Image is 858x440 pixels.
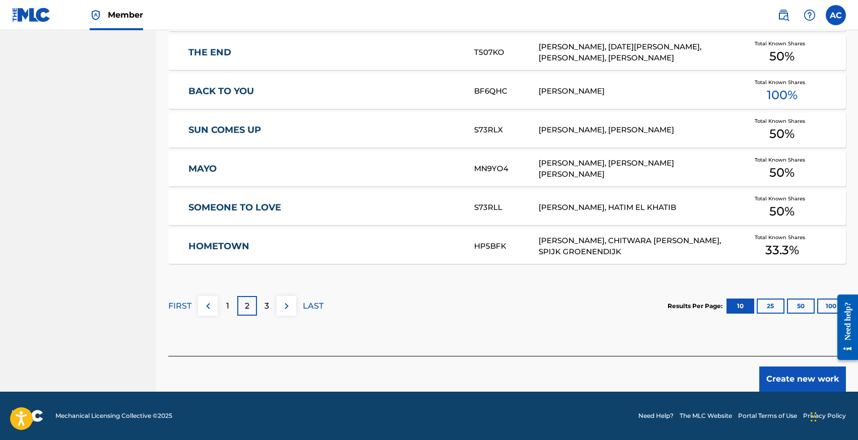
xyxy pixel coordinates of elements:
[808,392,858,440] div: Widget chat
[808,392,858,440] iframe: Chat Widget
[539,158,732,180] div: [PERSON_NAME], [PERSON_NAME] [PERSON_NAME]
[817,299,845,314] button: 100
[757,299,784,314] button: 25
[638,411,674,420] a: Need Help?
[755,40,809,47] span: Total Known Shares
[811,402,817,432] div: Trascina
[727,299,754,314] button: 10
[769,164,795,182] span: 50 %
[769,125,795,143] span: 50 %
[787,299,815,314] button: 50
[539,235,732,258] div: [PERSON_NAME], CHITWARA [PERSON_NAME], SPIJK GROENENDIJK
[826,5,846,25] div: User Menu
[474,124,539,136] div: S73RLX
[188,86,460,97] a: BACK TO YOU
[281,300,293,312] img: right
[245,300,249,312] p: 2
[226,300,229,312] p: 1
[767,86,798,104] span: 100 %
[755,79,809,86] span: Total Known Shares
[474,163,539,175] div: MN9YO4
[765,241,799,259] span: 33.3 %
[755,117,809,125] span: Total Known Shares
[12,8,51,22] img: MLC Logo
[188,47,460,58] a: THE END
[474,86,539,97] div: BF6QHC
[12,410,43,422] img: logo
[769,47,795,65] span: 50 %
[108,9,143,21] span: Member
[90,9,102,21] img: Top Rightsholder
[265,300,269,312] p: 3
[539,124,732,136] div: [PERSON_NAME], [PERSON_NAME]
[202,300,214,312] img: left
[755,156,809,164] span: Total Known Shares
[755,234,809,241] span: Total Known Shares
[188,163,460,175] a: MAYO
[474,202,539,213] div: S73RLL
[800,5,820,25] div: Help
[474,47,539,58] div: T507KO
[804,9,816,21] img: help
[188,241,460,252] a: HOMETOWN
[539,86,732,97] div: [PERSON_NAME]
[303,300,323,312] p: LAST
[55,411,172,420] span: Mechanical Licensing Collective © 2025
[188,202,460,213] a: SOMEONE TO LOVE
[168,300,191,312] p: FIRST
[830,287,858,368] iframe: Resource Center
[474,241,539,252] div: HP5BFK
[539,41,732,64] div: [PERSON_NAME], [DATE][PERSON_NAME], [PERSON_NAME], [PERSON_NAME]
[777,9,789,21] img: search
[668,302,725,311] p: Results Per Page:
[738,411,797,420] a: Portal Terms of Use
[680,411,732,420] a: The MLC Website
[759,366,846,392] button: Create new work
[539,202,732,213] div: [PERSON_NAME], HATIM EL KHATIB
[769,202,795,221] span: 50 %
[773,5,794,25] a: Public Search
[803,411,846,420] a: Privacy Policy
[188,124,460,136] a: SUN COMES UP
[755,195,809,202] span: Total Known Shares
